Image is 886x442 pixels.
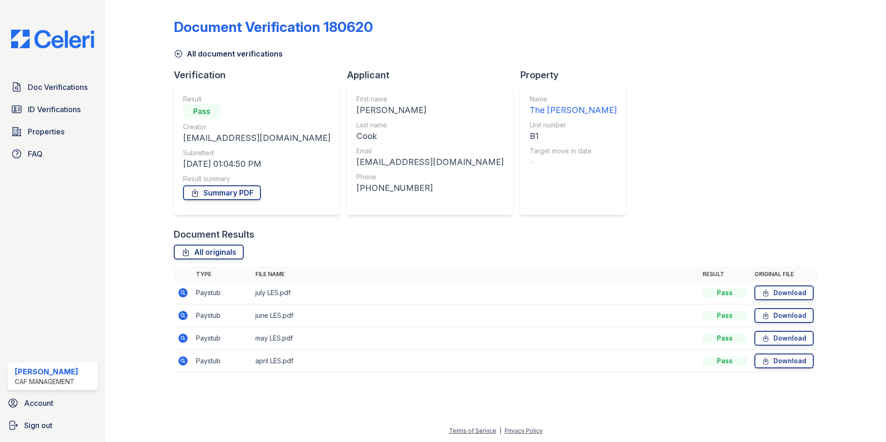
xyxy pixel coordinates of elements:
div: Email [356,146,504,156]
div: Document Verification 180620 [174,19,373,35]
a: All document verifications [174,48,283,59]
td: may LES.pdf [252,327,699,350]
div: First name [356,95,504,104]
span: FAQ [28,148,43,159]
td: july LES.pdf [252,282,699,304]
div: [DATE] 01:04:50 PM [183,158,330,170]
div: Submitted [183,148,330,158]
div: [PERSON_NAME] [15,366,78,377]
a: Properties [7,122,98,141]
span: ID Verifications [28,104,81,115]
th: File name [252,267,699,282]
span: Doc Verifications [28,82,88,93]
a: Name The [PERSON_NAME] [530,95,617,117]
div: Phone [356,172,504,182]
div: Pass [702,288,747,297]
a: Summary PDF [183,185,261,200]
a: ID Verifications [7,100,98,119]
th: Result [699,267,751,282]
div: - [530,156,617,169]
div: Name [530,95,617,104]
span: Properties [28,126,64,137]
img: CE_Logo_Blue-a8612792a0a2168367f1c8372b55b34899dd931a85d93a1a3d3e32e68fde9ad4.png [4,30,101,48]
div: Result summary [183,174,330,183]
div: [EMAIL_ADDRESS][DOMAIN_NAME] [356,156,504,169]
div: [PHONE_NUMBER] [356,182,504,195]
a: Sign out [4,416,101,435]
th: Type [192,267,252,282]
td: june LES.pdf [252,304,699,327]
a: Download [754,331,814,346]
div: Result [183,95,330,104]
a: Download [754,285,814,300]
td: Paystub [192,350,252,373]
span: Account [24,398,53,409]
td: Paystub [192,304,252,327]
a: Doc Verifications [7,78,98,96]
a: Terms of Service [449,427,496,434]
div: Applicant [347,69,520,82]
a: FAQ [7,145,98,163]
div: Last name [356,120,504,130]
a: Download [754,308,814,323]
span: Sign out [24,420,52,431]
a: Download [754,354,814,368]
th: Original file [751,267,817,282]
div: | [500,427,501,434]
div: Verification [174,69,347,82]
div: B1 [530,130,617,143]
div: The [PERSON_NAME] [530,104,617,117]
td: Paystub [192,282,252,304]
div: Target move in date [530,146,617,156]
div: Document Results [174,228,254,241]
div: Pass [702,356,747,366]
div: Property [520,69,633,82]
div: Cook [356,130,504,143]
td: april LES.pdf [252,350,699,373]
div: Pass [702,311,747,320]
div: Pass [183,104,220,119]
div: [EMAIL_ADDRESS][DOMAIN_NAME] [183,132,330,145]
div: Unit number [530,120,617,130]
div: Creator [183,122,330,132]
a: Privacy Policy [505,427,543,434]
div: Pass [702,334,747,343]
td: Paystub [192,327,252,350]
a: All originals [174,245,244,259]
div: CAF Management [15,377,78,386]
a: Account [4,394,101,412]
div: [PERSON_NAME] [356,104,504,117]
